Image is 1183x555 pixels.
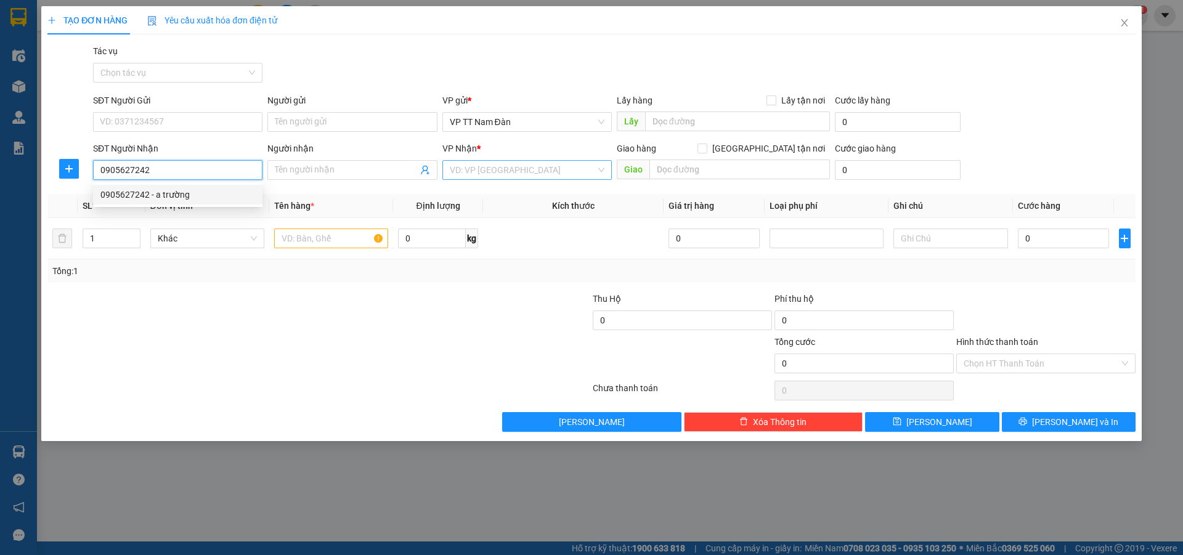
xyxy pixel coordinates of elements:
[835,160,961,180] input: Cước giao hàng
[774,337,815,347] span: Tổng cước
[47,16,56,25] span: plus
[669,229,760,248] input: 0
[893,417,901,427] span: save
[1018,417,1027,427] span: printer
[267,142,437,155] div: Người nhận
[93,142,262,155] div: SĐT Người Nhận
[776,94,830,107] span: Lấy tận nơi
[617,144,656,153] span: Giao hàng
[893,229,1007,248] input: Ghi Chú
[617,111,645,131] span: Lấy
[100,188,255,201] div: 0905627242 - a trường
[649,160,830,179] input: Dọc đường
[552,201,595,211] span: Kích thước
[707,142,830,155] span: [GEOGRAPHIC_DATA] tận nơi
[835,95,890,105] label: Cước lấy hàng
[60,164,78,174] span: plus
[956,337,1038,347] label: Hình thức thanh toán
[1107,6,1142,41] button: Close
[52,229,72,248] button: delete
[267,94,437,107] div: Người gửi
[93,185,262,205] div: 0905627242 - a trường
[1120,18,1129,28] span: close
[835,112,961,132] input: Cước lấy hàng
[888,194,1012,218] th: Ghi chú
[93,94,262,107] div: SĐT Người Gửi
[274,201,314,211] span: Tên hàng
[1002,412,1136,432] button: printer[PERSON_NAME] và In
[442,94,612,107] div: VP gửi
[52,264,457,278] div: Tổng: 1
[774,292,954,310] div: Phí thu hộ
[416,201,460,211] span: Định lượng
[93,46,118,56] label: Tác vụ
[147,16,157,26] img: icon
[1032,415,1118,429] span: [PERSON_NAME] và In
[83,201,92,211] span: SL
[906,415,972,429] span: [PERSON_NAME]
[865,412,999,432] button: save[PERSON_NAME]
[669,201,714,211] span: Giá trị hàng
[502,412,681,432] button: [PERSON_NAME]
[1120,233,1130,243] span: plus
[684,412,863,432] button: deleteXóa Thông tin
[158,229,257,248] span: Khác
[1119,229,1131,248] button: plus
[274,229,388,248] input: VD: Bàn, Ghế
[617,160,649,179] span: Giao
[450,113,604,131] span: VP TT Nam Đàn
[835,144,896,153] label: Cước giao hàng
[753,415,807,429] span: Xóa Thông tin
[420,165,430,175] span: user-add
[442,144,477,153] span: VP Nhận
[47,15,128,25] span: TẠO ĐƠN HÀNG
[1018,201,1060,211] span: Cước hàng
[147,15,277,25] span: Yêu cầu xuất hóa đơn điện tử
[593,294,621,304] span: Thu Hộ
[739,417,748,427] span: delete
[466,229,478,248] span: kg
[617,95,652,105] span: Lấy hàng
[59,159,79,179] button: plus
[591,381,773,403] div: Chưa thanh toán
[559,415,625,429] span: [PERSON_NAME]
[645,111,830,131] input: Dọc đường
[765,194,888,218] th: Loại phụ phí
